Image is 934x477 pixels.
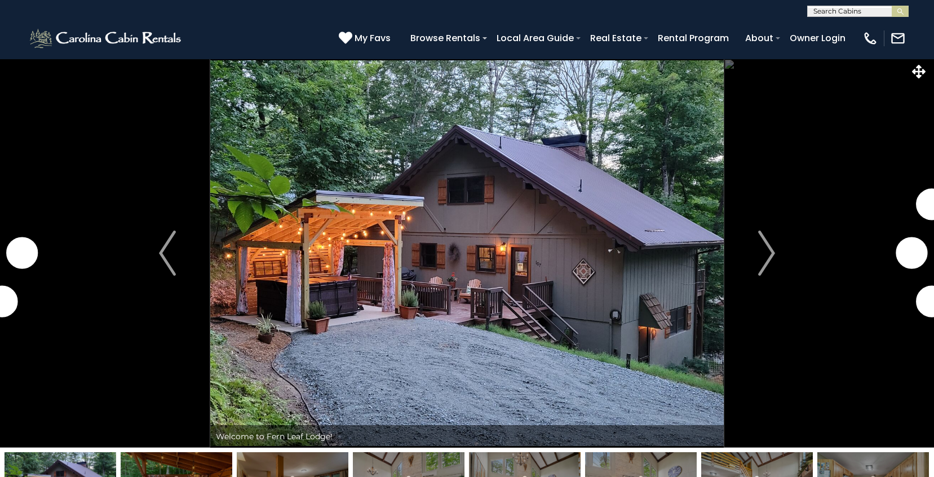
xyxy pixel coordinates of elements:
img: arrow [758,231,775,276]
a: Browse Rentals [405,28,486,48]
img: arrow [159,231,176,276]
a: Rental Program [652,28,734,48]
button: Previous [125,59,210,448]
div: Welcome to Fern Leaf Lodge! [210,425,724,448]
img: phone-regular-white.png [862,30,878,46]
a: Local Area Guide [491,28,579,48]
img: mail-regular-white.png [890,30,906,46]
a: About [740,28,779,48]
a: Real Estate [585,28,647,48]
img: White-1-2.png [28,27,184,50]
a: My Favs [339,31,393,46]
a: Owner Login [784,28,851,48]
span: My Favs [355,31,391,45]
button: Next [724,59,809,448]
